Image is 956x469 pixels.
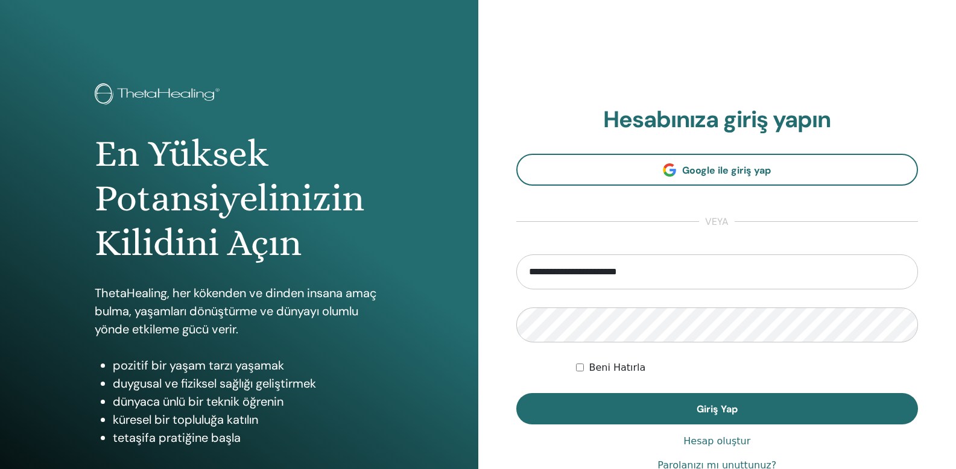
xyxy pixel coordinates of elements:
[113,429,383,447] li: tetaşifa pratiğine başla
[589,360,645,375] label: Beni Hatırla
[113,411,383,429] li: küresel bir topluluğa katılın
[95,131,383,266] h1: En Yüksek Potansiyelinizin Kilidini Açın
[113,356,383,374] li: pozitif bir yaşam tarzı yaşamak
[516,106,919,134] h2: Hesabınıza giriş yapın
[113,374,383,392] li: duygusal ve fiziksel sağlığı geliştirmek
[682,164,771,177] span: Google ile giriş yap
[95,284,383,338] p: ThetaHealing, her kökenden ve dinden insana amaç bulma, yaşamları dönüştürme ve dünyayı olumlu yö...
[683,434,750,449] a: Hesap oluştur
[699,215,735,229] span: veya
[516,154,919,186] a: Google ile giriş yap
[697,403,738,415] span: Giriş Yap
[113,392,383,411] li: dünyaca ünlü bir teknik öğrenin
[516,393,919,424] button: Giriş Yap
[576,360,918,375] div: Keep me authenticated indefinitely or until I manually logout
